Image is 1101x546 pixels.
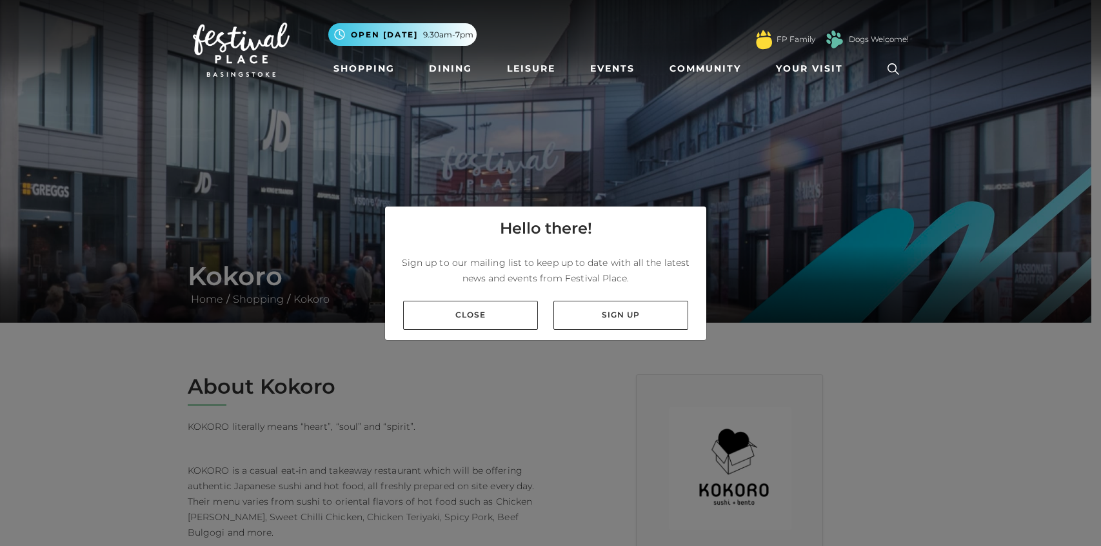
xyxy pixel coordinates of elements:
[777,34,815,45] a: FP Family
[585,57,640,81] a: Events
[849,34,909,45] a: Dogs Welcome!
[403,301,538,330] a: Close
[771,57,855,81] a: Your Visit
[776,62,843,76] span: Your Visit
[500,217,592,240] h4: Hello there!
[423,29,473,41] span: 9.30am-7pm
[395,255,696,286] p: Sign up to our mailing list to keep up to date with all the latest news and events from Festival ...
[351,29,418,41] span: Open [DATE]
[502,57,560,81] a: Leisure
[424,57,477,81] a: Dining
[664,57,746,81] a: Community
[193,23,290,77] img: Festival Place Logo
[553,301,688,330] a: Sign up
[328,57,400,81] a: Shopping
[328,23,477,46] button: Open [DATE] 9.30am-7pm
